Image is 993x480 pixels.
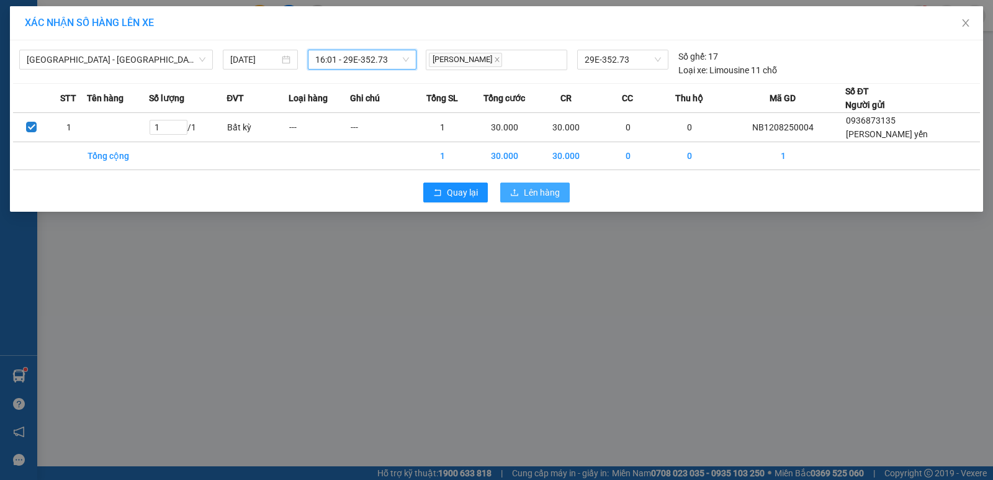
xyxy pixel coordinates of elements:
span: Tổng cước [483,91,525,105]
td: Bất kỳ [227,113,288,142]
span: Thu hộ [675,91,703,105]
td: 1 [412,113,474,142]
span: CC [622,91,633,105]
span: [PERSON_NAME] yến [846,129,928,139]
span: Ninh Bình - Hà Nội [27,50,205,69]
td: / 1 [149,113,227,142]
td: 30.000 [474,113,535,142]
button: uploadLên hàng [500,183,570,202]
li: Số 2 [PERSON_NAME], [GEOGRAPHIC_DATA] [69,30,282,46]
span: Mã GD [770,91,796,105]
span: [PERSON_NAME] [429,53,502,67]
span: ĐVT [227,91,244,105]
span: 29E-352.73 [585,50,661,69]
div: Limousine 11 chỗ [678,63,777,77]
span: STT [60,91,76,105]
span: Số ghế: [678,50,706,63]
td: Tổng cộng [87,142,148,170]
span: Tên hàng [87,91,124,105]
span: Loại hàng [289,91,328,105]
td: --- [289,113,350,142]
span: Lên hàng [524,186,560,199]
td: 30.000 [536,113,597,142]
td: 0 [597,113,658,142]
span: CR [560,91,572,105]
span: close [494,57,500,63]
td: 1 [412,142,474,170]
span: close [961,18,971,28]
span: rollback [433,188,442,198]
span: 16:01 - 29E-352.73 [315,50,409,69]
td: 1 [721,142,845,170]
td: 0 [659,113,721,142]
span: XÁC NHẬN SỐ HÀNG LÊN XE [25,17,154,29]
b: Duy Khang Limousine [101,14,249,30]
input: 12/08/2025 [230,53,279,66]
td: 30.000 [474,142,535,170]
td: 30.000 [536,142,597,170]
span: upload [510,188,519,198]
td: 0 [659,142,721,170]
b: Gửi khách hàng [117,64,233,79]
img: logo.jpg [16,16,78,78]
button: Close [948,6,983,41]
span: 0936873135 [846,115,896,125]
span: Loại xe: [678,63,708,77]
td: 1 [50,113,88,142]
b: GỬI : Văn phòng [GEOGRAPHIC_DATA] [16,90,128,173]
div: 17 [678,50,718,63]
span: Quay lại [447,186,478,199]
div: Số ĐT Người gửi [845,84,885,112]
li: Hotline: 19003086 [69,46,282,61]
td: NB1208250004 [721,113,845,142]
span: Tổng SL [426,91,458,105]
td: 0 [597,142,658,170]
span: Số lượng [149,91,184,105]
span: Ghi chú [350,91,380,105]
button: rollbackQuay lại [423,183,488,202]
td: --- [350,113,411,142]
h1: NB1208250004 [135,90,215,117]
